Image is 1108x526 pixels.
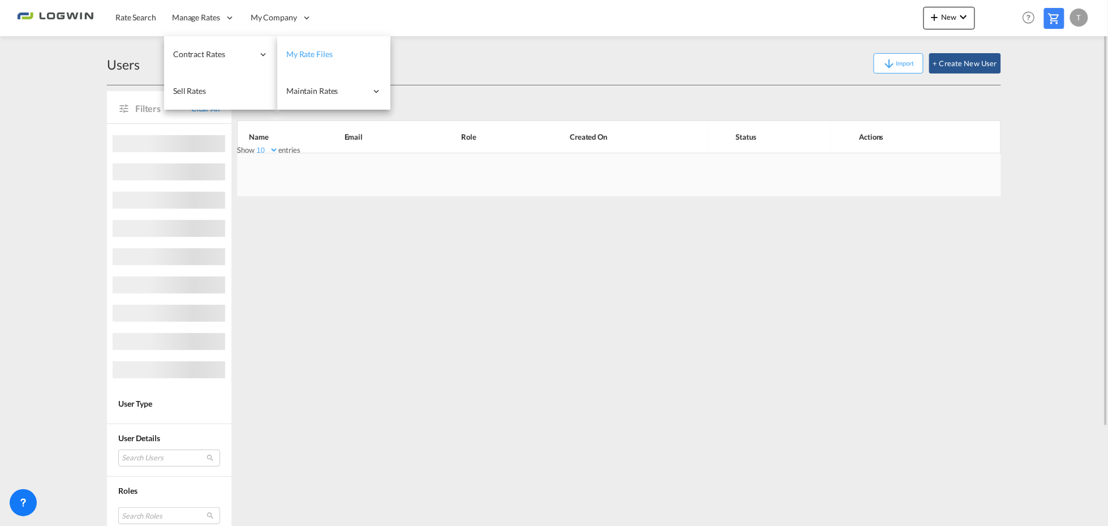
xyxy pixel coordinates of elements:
[277,73,390,110] div: Maintain Rates
[1070,8,1088,27] div: T
[242,90,921,113] div: 213 Users Found
[237,120,316,153] th: Name
[17,5,93,31] img: 2761ae10d95411efa20a1f5e0282d2d7.png
[316,120,433,153] th: Email
[928,10,942,24] md-icon: icon-plus 400-fg
[433,120,542,153] th: Role
[107,55,140,74] div: Users
[164,36,277,73] div: Contract Rates
[115,12,156,22] span: Rate Search
[286,85,367,97] span: Maintain Rates
[957,10,970,24] md-icon: icon-chevron-down
[173,86,206,96] span: Sell Rates
[542,120,708,153] th: Created On
[928,12,970,21] span: New
[118,399,152,408] span: User Type
[924,7,975,29] button: icon-plus 400-fgNewicon-chevron-down
[831,120,1001,153] th: Actions
[135,102,191,115] span: Filters
[237,145,300,155] label: Show entries
[277,36,390,73] a: My Rate Files
[173,49,254,60] span: Contract Rates
[929,53,1001,74] button: + Create New User
[164,73,277,110] a: Sell Rates
[251,12,297,23] span: My Company
[255,145,278,155] select: Showentries
[1019,8,1038,27] span: Help
[172,12,220,23] span: Manage Rates
[708,120,831,153] th: Status
[874,53,924,74] button: icon-arrow-downImport
[118,486,138,495] span: Roles
[118,433,160,443] span: User Details
[882,57,896,71] md-icon: icon-arrow-down
[1019,8,1044,28] div: Help
[286,49,333,59] span: My Rate Files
